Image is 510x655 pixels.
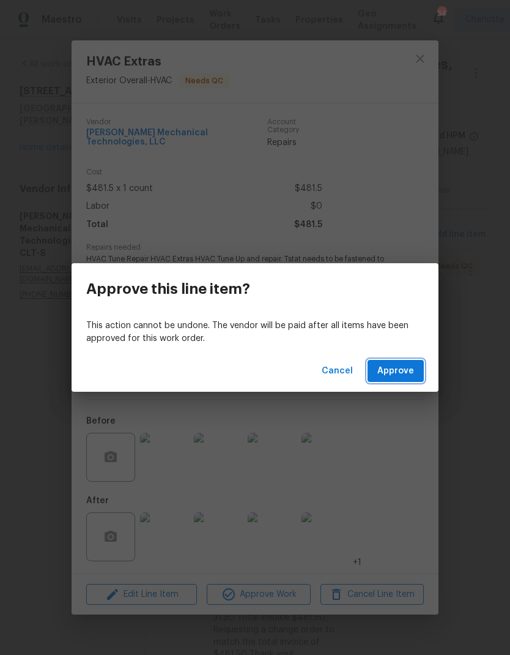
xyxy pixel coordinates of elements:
p: This action cannot be undone. The vendor will be paid after all items have been approved for this... [86,320,424,345]
span: Cancel [322,364,353,379]
button: Cancel [317,360,358,383]
button: Approve [368,360,424,383]
span: Approve [377,364,414,379]
h3: Approve this line item? [86,280,250,298]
